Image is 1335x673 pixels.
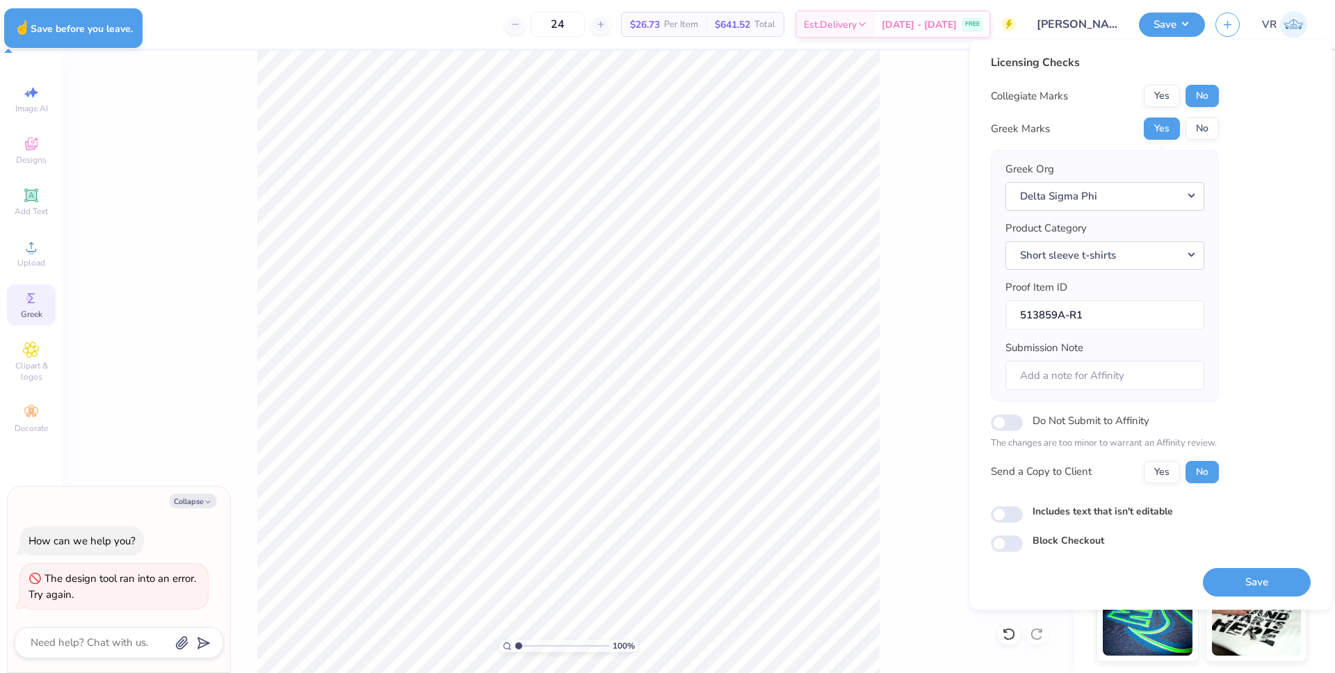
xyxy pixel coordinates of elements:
button: No [1186,85,1219,107]
button: Yes [1144,117,1180,140]
span: Clipart & logos [7,360,56,382]
div: Collegiate Marks [991,88,1068,104]
div: The design tool ran into an error. Try again. [29,571,196,601]
label: Block Checkout [1033,533,1104,548]
img: Water based Ink [1212,586,1302,656]
div: How can we help you? [29,534,136,548]
span: Greek [21,309,42,320]
a: VR [1262,11,1307,38]
div: Send a Copy to Client [991,464,1092,480]
button: Delta Sigma Phi [1005,182,1204,211]
span: Upload [17,257,45,268]
span: Decorate [15,423,48,434]
span: VR [1262,17,1277,33]
button: Save [1203,568,1311,597]
label: Submission Note [1005,340,1083,356]
span: Designs [16,154,47,165]
label: Includes text that isn't editable [1033,504,1173,519]
img: Glow in the Dark Ink [1103,586,1192,656]
label: Product Category [1005,220,1087,236]
span: 100 % [613,640,635,652]
input: Add a note for Affinity [1005,361,1204,391]
img: Vincent Roxas [1280,11,1307,38]
p: The changes are too minor to warrant an Affinity review. [991,437,1219,451]
span: Total [754,17,775,32]
input: Untitled Design [1026,10,1128,38]
span: Image AI [15,103,48,114]
label: Proof Item ID [1005,279,1067,295]
button: Yes [1144,461,1180,483]
span: $26.73 [630,17,660,32]
button: Short sleeve t-shirts [1005,241,1204,270]
span: $641.52 [715,17,750,32]
span: Add Text [15,206,48,217]
span: [DATE] - [DATE] [882,17,957,32]
button: Yes [1144,85,1180,107]
label: Do Not Submit to Affinity [1033,412,1149,430]
span: FREE [965,19,980,29]
span: Est. Delivery [804,17,857,32]
input: – – [531,12,585,37]
button: Collapse [170,494,216,508]
span: Per Item [664,17,698,32]
button: Save [1139,13,1205,37]
div: Licensing Checks [991,54,1219,71]
button: No [1186,461,1219,483]
div: Greek Marks [991,121,1050,137]
label: Greek Org [1005,161,1054,177]
button: No [1186,117,1219,140]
